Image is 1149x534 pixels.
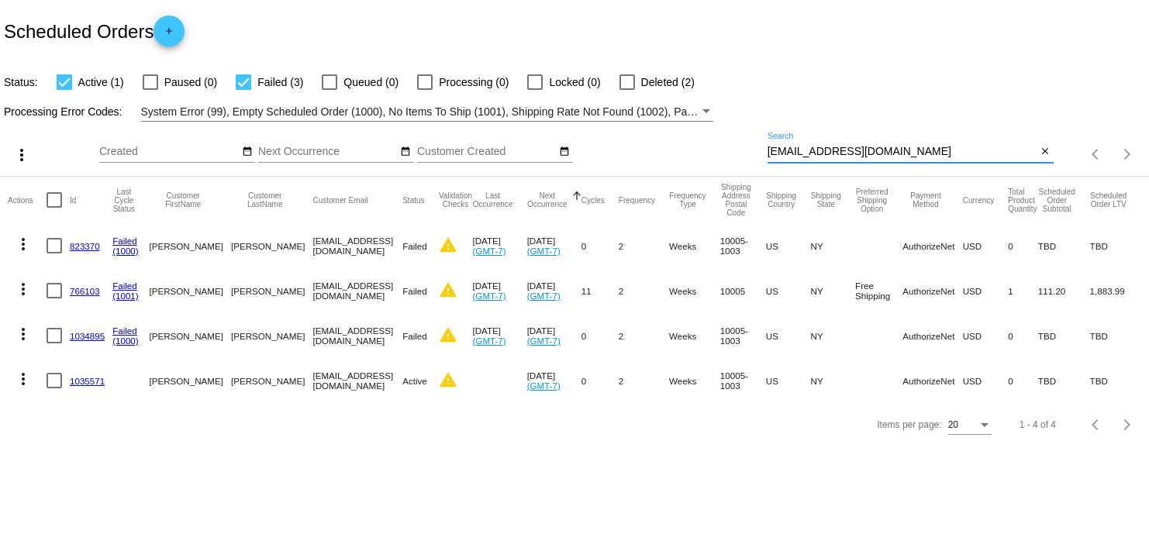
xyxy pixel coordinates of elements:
[112,236,137,246] a: Failed
[581,195,605,205] button: Change sorting for Cycles
[473,191,513,208] button: Change sorting for LastOccurrenceUtc
[439,236,457,254] mat-icon: warning
[581,313,619,358] mat-cell: 0
[766,313,811,358] mat-cell: US
[811,358,855,403] mat-cell: NY
[1112,139,1143,170] button: Next page
[527,291,561,301] a: (GMT-7)
[619,313,669,358] mat-cell: 2
[669,223,720,268] mat-cell: Weeks
[902,358,962,403] mat-cell: AuthorizeNet
[312,268,402,313] mat-cell: [EMAIL_ADDRESS][DOMAIN_NAME]
[527,336,561,346] a: (GMT-7)
[1090,313,1141,358] mat-cell: TBD
[1008,358,1038,403] mat-cell: 0
[258,146,398,158] input: Next Occurrence
[549,73,600,91] span: Locked (0)
[768,146,1037,158] input: Search
[948,420,992,431] mat-select: Items per page:
[150,191,217,208] button: Change sorting for CustomerFirstName
[720,313,766,358] mat-cell: 10005-1003
[559,146,570,158] mat-icon: date_range
[963,268,1009,313] mat-cell: USD
[1008,177,1038,223] mat-header-cell: Total Product Quantity
[473,336,506,346] a: (GMT-7)
[112,281,137,291] a: Failed
[766,358,811,403] mat-cell: US
[150,358,231,403] mat-cell: [PERSON_NAME]
[402,376,427,386] span: Active
[439,177,473,223] mat-header-cell: Validation Checks
[855,268,902,313] mat-cell: Free Shipping
[963,358,1009,403] mat-cell: USD
[70,331,105,341] a: 1034895
[473,246,506,256] a: (GMT-7)
[527,313,581,358] mat-cell: [DATE]
[1040,146,1051,158] mat-icon: close
[439,281,457,299] mat-icon: warning
[720,268,766,313] mat-cell: 10005
[619,195,655,205] button: Change sorting for Frequency
[70,376,105,386] a: 1035571
[4,16,185,47] h2: Scheduled Orders
[439,326,457,344] mat-icon: warning
[811,313,855,358] mat-cell: NY
[78,73,124,91] span: Active (1)
[720,223,766,268] mat-cell: 10005-1003
[527,246,561,256] a: (GMT-7)
[70,241,100,251] a: 823370
[402,241,427,251] span: Failed
[473,313,527,358] mat-cell: [DATE]
[473,223,527,268] mat-cell: [DATE]
[112,188,135,213] button: Change sorting for LastProcessingCycleId
[439,73,509,91] span: Processing (0)
[1081,139,1112,170] button: Previous page
[1112,409,1143,440] button: Next page
[402,195,424,205] button: Change sorting for Status
[811,191,841,208] button: Change sorting for ShippingState
[766,268,811,313] mat-cell: US
[473,291,506,301] a: (GMT-7)
[231,358,312,403] mat-cell: [PERSON_NAME]
[1037,144,1054,160] button: Clear
[527,358,581,403] mat-cell: [DATE]
[669,313,720,358] mat-cell: Weeks
[766,191,797,208] button: Change sorting for ShippingCountry
[439,370,457,389] mat-icon: warning
[150,268,231,313] mat-cell: [PERSON_NAME]
[14,370,33,388] mat-icon: more_vert
[231,191,298,208] button: Change sorting for CustomerLastName
[1038,268,1090,313] mat-cell: 111.20
[669,191,706,208] button: Change sorting for FrequencyType
[257,73,303,91] span: Failed (3)
[963,195,995,205] button: Change sorting for CurrencyIso
[112,326,137,336] a: Failed
[112,246,139,256] a: (1000)
[1008,268,1038,313] mat-cell: 1
[1090,268,1141,313] mat-cell: 1,883.99
[1090,358,1141,403] mat-cell: TBD
[581,223,619,268] mat-cell: 0
[902,191,948,208] button: Change sorting for PaymentMethod.Type
[1081,409,1112,440] button: Previous page
[1038,223,1090,268] mat-cell: TBD
[855,188,888,213] button: Change sorting for PreferredShippingOption
[312,223,402,268] mat-cell: [EMAIL_ADDRESS][DOMAIN_NAME]
[343,73,399,91] span: Queued (0)
[12,146,31,164] mat-icon: more_vert
[312,358,402,403] mat-cell: [EMAIL_ADDRESS][DOMAIN_NAME]
[811,223,855,268] mat-cell: NY
[150,313,231,358] mat-cell: [PERSON_NAME]
[112,291,139,301] a: (1001)
[231,223,312,268] mat-cell: [PERSON_NAME]
[619,268,669,313] mat-cell: 2
[641,73,695,91] span: Deleted (2)
[948,419,958,430] span: 20
[669,268,720,313] mat-cell: Weeks
[99,146,239,158] input: Created
[902,268,962,313] mat-cell: AuthorizeNet
[14,325,33,343] mat-icon: more_vert
[112,336,139,346] a: (1000)
[581,268,619,313] mat-cell: 11
[720,183,752,217] button: Change sorting for ShippingPostcode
